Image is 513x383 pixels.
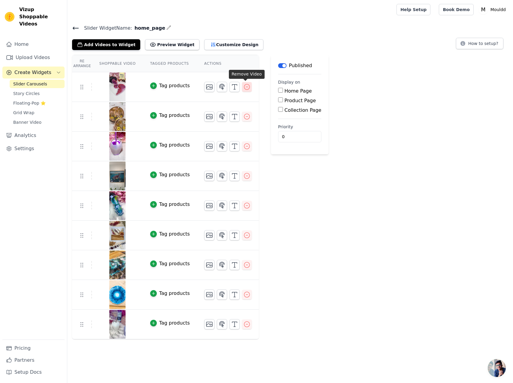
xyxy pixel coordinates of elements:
img: ecbed70bea1546959974e3e48f7d1c7a.thumbnail.0000000000.jpg [109,251,126,279]
div: Tag products [159,319,190,327]
button: Tag products [150,171,190,178]
div: Tag products [159,112,190,119]
span: Vizup Shoppable Videos [19,6,62,28]
div: Edit Name [166,24,171,32]
button: Change Thumbnail [204,230,214,240]
button: Preview Widget [145,39,199,50]
button: How to setup? [456,38,503,49]
button: Change Thumbnail [204,319,214,329]
img: b787e08d2a2548c6abf503e0e0185d88.thumbnail.0000000000.jpg [109,162,126,190]
a: Home [2,38,65,50]
div: Tag products [159,230,190,238]
div: Tag products [159,290,190,297]
button: Tag products [150,141,190,149]
div: Tag products [159,171,190,178]
img: vizup-images-dc92.jpg [109,221,126,250]
a: Setup Docs [2,366,65,378]
button: Tag products [150,290,190,297]
button: Change Thumbnail [204,82,214,92]
span: Slider Widget Name: [79,25,132,32]
button: Customize Design [204,39,263,50]
legend: Display on [278,79,300,85]
button: Add Videos to Widget [72,39,140,50]
img: cb700a0f4b474274bcb633c38aa96298.thumbnail.0000000000.jpg [109,102,126,131]
button: Tag products [150,82,190,89]
a: Book Demo [439,4,473,15]
a: Analytics [2,129,65,141]
button: Change Thumbnail [204,289,214,300]
img: vizup-images-4888.png [109,73,126,101]
th: Shoppable Video [92,55,143,72]
button: M Mouldd [478,4,508,15]
th: Tagged Products [143,55,197,72]
button: Tag products [150,260,190,267]
div: Tag products [159,141,190,149]
a: Slider Carousels [10,80,65,88]
span: Floating-Pop ⭐ [13,100,46,106]
th: Re Arrange [72,55,92,72]
img: vizup-images-491d.jpg [109,132,126,161]
a: Floating-Pop ⭐ [10,99,65,107]
a: Banner Video [10,118,65,126]
p: Published [289,62,312,69]
img: Vizup [5,12,14,22]
text: M [481,7,485,13]
button: Change Thumbnail [204,260,214,270]
button: Change Thumbnail [204,200,214,211]
a: Partners [2,354,65,366]
div: Tag products [159,82,190,89]
label: Home Page [284,88,312,94]
th: Actions [197,55,259,72]
a: How to setup? [456,42,503,48]
button: Create Widgets [2,67,65,79]
img: vizup-images-6ada.jpg [109,280,126,309]
label: Priority [278,124,321,130]
span: Create Widgets [14,69,51,76]
button: Tag products [150,230,190,238]
div: Tag products [159,201,190,208]
a: Upload Videos [2,52,65,64]
a: Help Setup [396,4,430,15]
a: Settings [2,143,65,155]
button: Tag products [150,319,190,327]
span: Banner Video [13,119,41,125]
img: b64bbae58f71494eaf0fdd91434deb6d.thumbnail.0000000000.jpg [109,310,126,339]
div: Tag products [159,260,190,267]
button: Change Thumbnail [204,111,214,122]
button: Change Thumbnail [204,171,214,181]
button: Change Thumbnail [204,141,214,151]
a: Open chat [488,359,506,377]
label: Collection Page [284,107,321,113]
span: Slider Carousels [13,81,47,87]
p: Mouldd [488,4,508,15]
span: home_page [132,25,165,32]
a: Grid Wrap [10,108,65,117]
span: Grid Wrap [13,110,34,116]
span: Story Circles [13,91,40,96]
a: Story Circles [10,89,65,98]
img: vizup-images-bcb8.png [109,191,126,220]
label: Product Page [284,98,316,103]
button: Tag products [150,201,190,208]
button: Tag products [150,112,190,119]
a: Pricing [2,342,65,354]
